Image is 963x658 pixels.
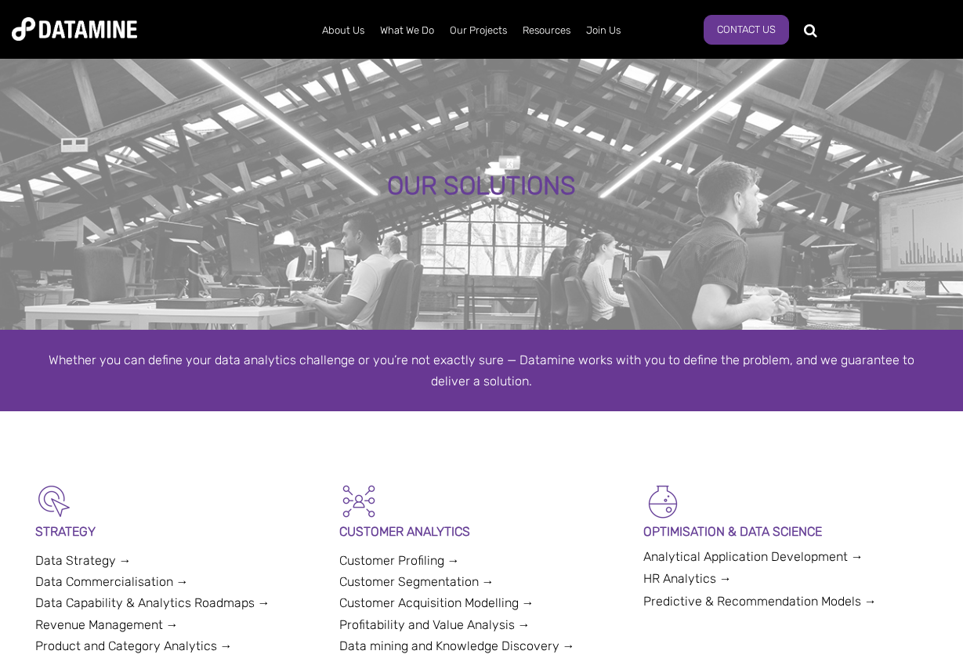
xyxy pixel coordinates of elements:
a: Data Capability & Analytics Roadmaps → [35,595,270,610]
img: Customer Analytics [339,482,378,521]
a: Data mining and Knowledge Discovery → [339,638,575,653]
a: Data Commercialisation → [35,574,189,589]
a: Customer Segmentation → [339,574,494,589]
a: Revenue Management → [35,617,179,632]
a: HR Analytics → [643,571,732,586]
a: Contact Us [704,15,789,45]
a: Predictive & Recommendation Models → [643,594,877,609]
a: Join Us [578,10,628,51]
a: About Us [314,10,372,51]
div: Whether you can define your data analytics challenge or you’re not exactly sure — Datamine works ... [35,349,929,392]
a: Data Strategy → [35,553,132,568]
a: Resources [515,10,578,51]
a: Profitability and Value Analysis → [339,617,530,632]
a: Product and Category Analytics → [35,638,233,653]
p: STRATEGY [35,521,320,542]
div: OUR SOLUTIONS [117,172,847,201]
img: Optimisation & Data Science [643,482,682,521]
a: Analytical Application Development → [643,549,863,564]
p: CUSTOMER ANALYTICS [339,521,625,542]
a: Our Projects [442,10,515,51]
img: Datamine [12,17,137,41]
p: OPTIMISATION & DATA SCIENCE [643,521,929,542]
img: Strategy-1 [35,482,74,521]
a: What We Do [372,10,442,51]
a: Customer Profiling → [339,553,460,568]
a: Customer Acquisition Modelling → [339,595,534,610]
